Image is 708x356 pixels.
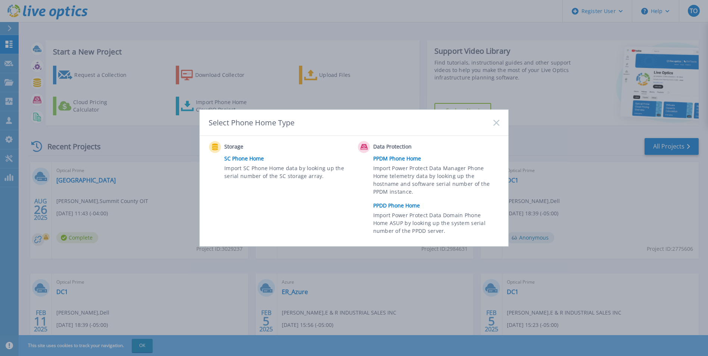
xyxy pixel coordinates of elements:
[224,153,354,164] a: SC Phone Home
[224,143,299,152] span: Storage
[373,153,503,164] a: PPDM Phone Home
[373,211,498,237] span: Import Power Protect Data Domain Phone Home ASUP by looking up the system serial number of the PP...
[373,143,447,152] span: Data Protection
[373,200,503,211] a: PPDD Phone Home
[224,164,349,181] span: Import SC Phone Home data by looking up the serial number of the SC storage array.
[373,164,498,199] span: Import Power Protect Data Manager Phone Home telemetry data by looking up the hostname and softwa...
[209,118,295,128] div: Select Phone Home Type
